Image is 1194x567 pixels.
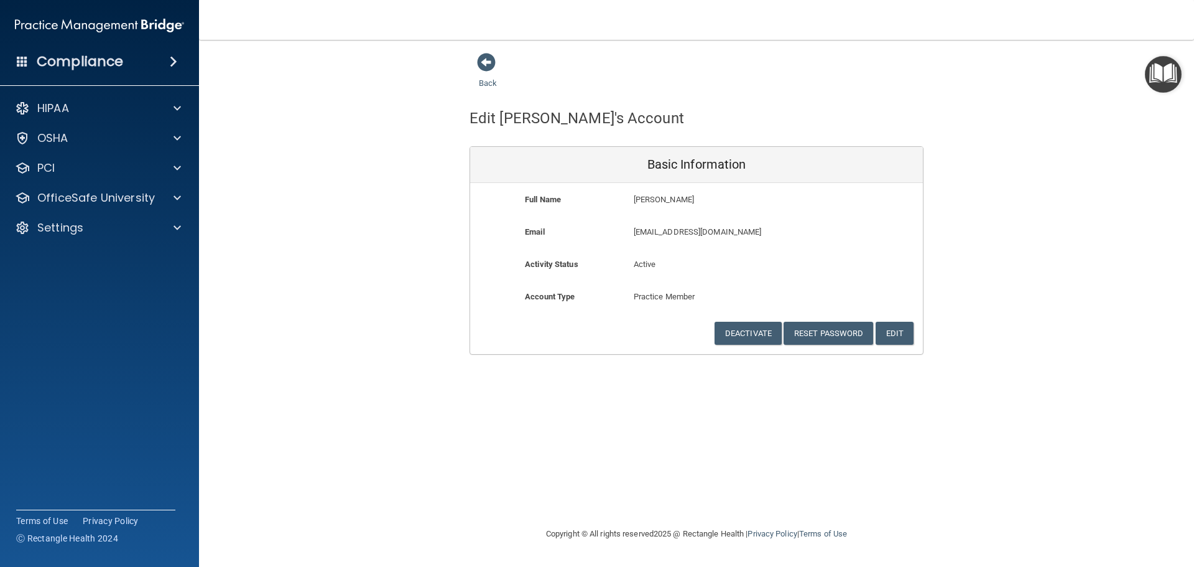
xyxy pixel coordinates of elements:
[525,227,545,237] b: Email
[83,515,139,527] a: Privacy Policy
[634,289,760,304] p: Practice Member
[37,161,55,176] p: PCI
[799,529,847,538] a: Terms of Use
[15,131,181,146] a: OSHA
[747,529,797,538] a: Privacy Policy
[525,292,575,301] b: Account Type
[37,190,155,205] p: OfficeSafe University
[470,110,684,126] h4: Edit [PERSON_NAME]'s Account
[15,13,184,38] img: PMB logo
[784,322,873,345] button: Reset Password
[634,225,832,240] p: [EMAIL_ADDRESS][DOMAIN_NAME]
[525,260,578,269] b: Activity Status
[715,322,782,345] button: Deactivate
[470,147,923,183] div: Basic Information
[876,322,914,345] button: Edit
[15,220,181,235] a: Settings
[634,192,832,207] p: [PERSON_NAME]
[16,532,118,545] span: Ⓒ Rectangle Health 2024
[15,101,181,116] a: HIPAA
[634,257,760,272] p: Active
[37,220,83,235] p: Settings
[1145,56,1182,93] button: Open Resource Center
[479,63,497,88] a: Back
[37,131,68,146] p: OSHA
[15,161,181,176] a: PCI
[979,479,1179,528] iframe: Drift Widget Chat Controller
[37,101,69,116] p: HIPAA
[15,190,181,205] a: OfficeSafe University
[470,514,923,554] div: Copyright © All rights reserved 2025 @ Rectangle Health | |
[525,195,561,204] b: Full Name
[16,515,68,527] a: Terms of Use
[37,53,123,70] h4: Compliance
